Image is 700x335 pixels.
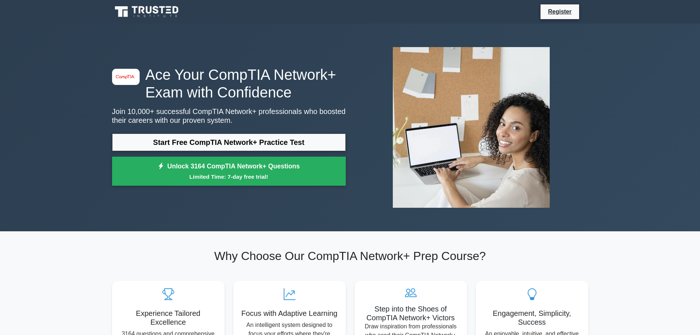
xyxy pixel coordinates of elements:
h1: Ace Your CompTIA Network+ Exam with Confidence [112,66,346,101]
h5: Focus with Adaptive Learning [239,309,340,318]
h5: Step into the Shoes of CompTIA Network+ Victors [360,304,461,322]
small: Limited Time: 7-day free trial! [121,172,337,181]
h5: Experience Tailored Excellence [118,309,219,327]
h2: Why Choose Our CompTIA Network+ Prep Course? [112,249,588,263]
a: Start Free CompTIA Network+ Practice Test [112,133,346,151]
h5: Engagement, Simplicity, Success [482,309,582,327]
a: Unlock 3164 CompTIA Network+ QuestionsLimited Time: 7-day free trial! [112,157,346,186]
p: Join 10,000+ successful CompTIA Network+ professionals who boosted their careers with our proven ... [112,107,346,125]
a: Register [543,7,576,16]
